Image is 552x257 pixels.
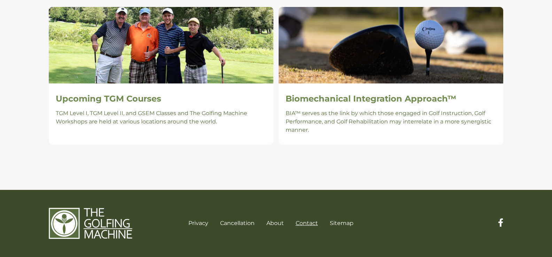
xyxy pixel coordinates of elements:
a: Upcoming TGM Courses TGM Level I, TGM Level II, and GSEM Classes and The Golfing Machine Workshop... [49,7,273,145]
h2: Biomechanical Integration Approach™ [286,94,496,104]
p: TGM Level I, TGM Level II, and GSEM Classes and The Golfing Machine Workshops are held at various... [56,109,266,126]
img: The Golfing Machine [49,207,132,239]
a: Sitemap [330,220,353,226]
h2: Upcoming TGM Courses [56,94,266,104]
a: Privacy [188,220,208,226]
a: About [266,220,284,226]
p: BIA™ serves as the link by which those engaged in Golf Instruction, Golf Performance, and Golf Re... [286,109,496,134]
a: Biomechanical Integration Approach™ BIA™ serves as the link by which those engaged in Golf Instru... [279,7,503,145]
a: Contact [296,220,318,226]
a: Cancellation [220,220,255,226]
